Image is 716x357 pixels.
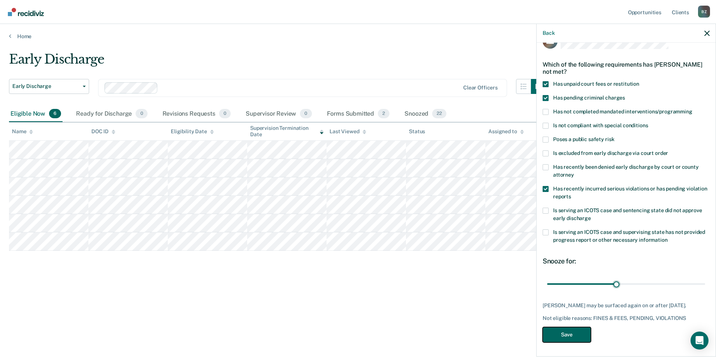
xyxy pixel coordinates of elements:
[553,95,625,101] span: Has pending criminal charges
[8,8,44,16] img: Recidiviz
[91,128,115,135] div: DOC ID
[488,128,524,135] div: Assigned to
[543,327,591,342] button: Save
[300,109,312,119] span: 0
[553,122,648,128] span: Is not compliant with special conditions
[409,128,425,135] div: Status
[543,315,710,321] div: Not eligible reasons: FINES & FEES, PENDING, VIOLATIONS
[553,207,702,221] span: Is serving an ICOTS case and sentencing state did not approve early discharge
[553,136,614,142] span: Poses a public safety risk
[9,33,707,40] a: Home
[403,106,448,122] div: Snoozed
[698,6,710,18] div: B Z
[553,109,692,115] span: Has not completed mandated interventions/programming
[543,55,710,81] div: Which of the following requirements has [PERSON_NAME] not met?
[244,106,313,122] div: Supervisor Review
[463,85,498,91] div: Clear officers
[250,125,324,138] div: Supervision Termination Date
[553,229,705,243] span: Is serving an ICOTS case and supervising state has not provided progress report or other necessar...
[330,128,366,135] div: Last Viewed
[553,150,668,156] span: Is excluded from early discharge via court order
[171,128,214,135] div: Eligibility Date
[161,106,232,122] div: Revisions Requests
[698,6,710,18] button: Profile dropdown button
[553,81,639,87] span: Has unpaid court fees or restitution
[553,164,699,178] span: Has recently been denied early discharge by court or county attorney
[543,30,555,36] button: Back
[9,52,546,73] div: Early Discharge
[543,302,710,309] div: [PERSON_NAME] may be surfaced again on or after [DATE].
[325,106,391,122] div: Forms Submitted
[219,109,231,119] span: 0
[432,109,446,119] span: 22
[12,128,33,135] div: Name
[49,109,61,119] span: 6
[378,109,389,119] span: 2
[553,186,707,199] span: Has recently incurred serious violations or has pending violation reports
[543,257,710,265] div: Snooze for:
[136,109,147,119] span: 0
[691,332,709,350] div: Open Intercom Messenger
[75,106,149,122] div: Ready for Discharge
[9,106,63,122] div: Eligible Now
[12,83,80,89] span: Early Discharge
